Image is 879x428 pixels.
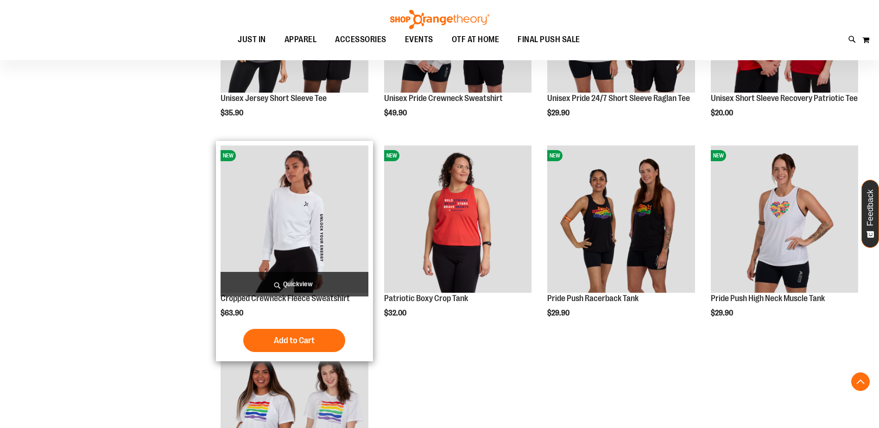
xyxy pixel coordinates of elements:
[547,150,563,161] span: NEW
[711,309,734,317] span: $29.90
[379,141,536,341] div: product
[384,309,408,317] span: $32.00
[216,141,373,361] div: product
[221,145,368,294] a: Cropped Crewneck Fleece SweatshirtNEW
[221,109,245,117] span: $35.90
[221,145,368,293] img: Cropped Crewneck Fleece Sweatshirt
[384,94,503,103] a: Unisex Pride Crewneck Sweatshirt
[221,272,368,296] a: Quickview
[547,94,690,103] a: Unisex Pride 24/7 Short Sleeve Raglan Tee
[384,109,408,117] span: $49.90
[711,145,858,294] a: Pride Push High Neck Muscle TankNEW
[711,294,825,303] a: Pride Push High Neck Muscle Tank
[518,29,580,50] span: FINAL PUSH SALE
[384,145,531,294] a: Patriotic Boxy Crop TankNEW
[443,29,509,50] a: OTF AT HOME
[221,150,236,161] span: NEW
[547,145,695,294] a: Pride Push Racerback TankNEW
[711,150,726,161] span: NEW
[228,29,275,50] a: JUST IN
[866,189,875,226] span: Feedback
[221,309,245,317] span: $63.90
[384,294,468,303] a: Patriotic Boxy Crop Tank
[711,109,734,117] span: $20.00
[274,335,315,346] span: Add to Cart
[861,180,879,248] button: Feedback - Show survey
[384,145,531,293] img: Patriotic Boxy Crop Tank
[547,294,639,303] a: Pride Push Racerback Tank
[452,29,500,50] span: OTF AT HOME
[547,109,571,117] span: $29.90
[396,29,443,50] a: EVENTS
[547,145,695,293] img: Pride Push Racerback Tank
[711,145,858,293] img: Pride Push High Neck Muscle Tank
[285,29,317,50] span: APPAREL
[706,141,863,341] div: product
[326,29,396,50] a: ACCESSORIES
[221,94,327,103] a: Unisex Jersey Short Sleeve Tee
[389,10,491,29] img: Shop Orangetheory
[275,29,326,50] a: APPAREL
[384,150,399,161] span: NEW
[547,309,571,317] span: $29.90
[238,29,266,50] span: JUST IN
[221,294,350,303] a: Cropped Crewneck Fleece Sweatshirt
[851,372,870,391] button: Back To Top
[243,329,345,352] button: Add to Cart
[508,29,589,50] a: FINAL PUSH SALE
[405,29,433,50] span: EVENTS
[335,29,386,50] span: ACCESSORIES
[543,141,699,341] div: product
[711,94,858,103] a: Unisex Short Sleeve Recovery Patriotic Tee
